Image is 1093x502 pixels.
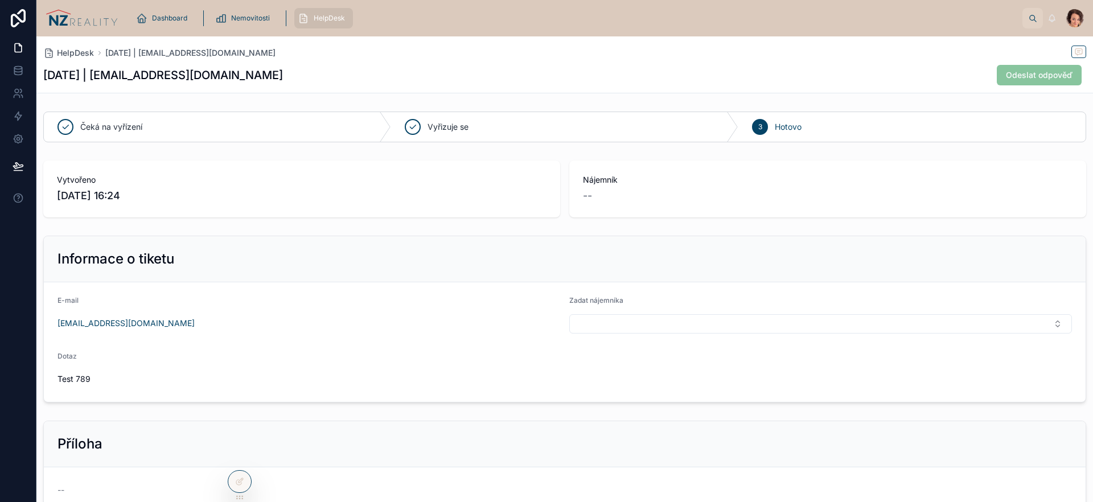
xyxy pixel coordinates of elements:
img: App logo [46,9,118,27]
span: E-mail [57,296,79,305]
span: -- [583,188,592,204]
span: Dotaz [57,352,77,360]
span: Hotovo [775,121,802,133]
a: [EMAIL_ADDRESS][DOMAIN_NAME] [57,318,195,329]
button: Select Button [569,314,1072,334]
a: HelpDesk [294,8,353,28]
span: Nájemník [583,174,1073,186]
span: -- [57,484,64,496]
span: [DATE] 16:24 [57,188,546,204]
h2: Informace o tiketu [57,250,174,268]
span: HelpDesk [314,14,345,23]
span: Čeká na vyřízení [80,121,142,133]
span: 3 [758,122,762,131]
span: HelpDesk [57,47,94,59]
div: scrollable content [127,6,1022,31]
a: [DATE] | [EMAIL_ADDRESS][DOMAIN_NAME] [105,47,276,59]
h1: [DATE] | [EMAIL_ADDRESS][DOMAIN_NAME] [43,67,283,83]
span: Test 789 [57,373,1072,385]
span: Vytvořeno [57,174,546,186]
a: HelpDesk [43,47,94,59]
h2: Příloha [57,435,102,453]
a: Nemovitosti [212,8,278,28]
span: Dashboard [152,14,187,23]
span: Zadat nájemníka [569,296,623,305]
span: Nemovitosti [231,14,270,23]
a: Dashboard [133,8,195,28]
span: Vyřizuje se [428,121,469,133]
